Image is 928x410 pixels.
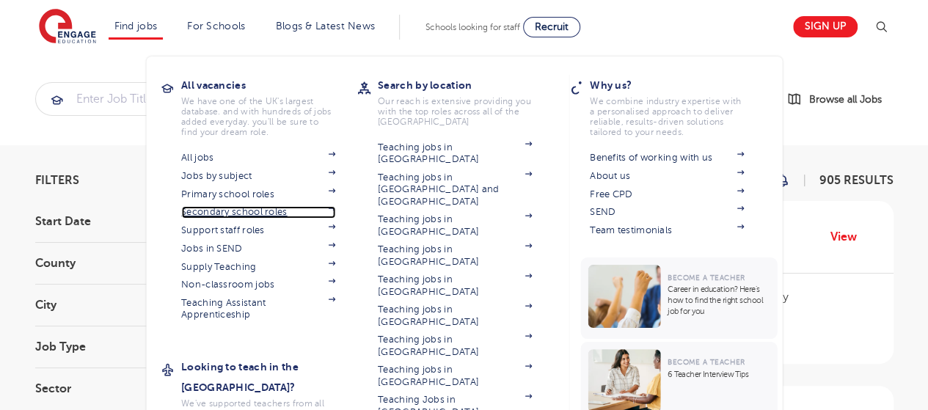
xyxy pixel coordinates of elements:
a: All vacanciesWe have one of the UK's largest database. and with hundreds of jobs added everyday. ... [181,75,357,137]
a: Primary school roles [181,188,335,200]
a: Recruit [523,17,580,37]
a: Teaching jobs in [GEOGRAPHIC_DATA] [378,334,532,358]
a: For Schools [187,21,245,32]
a: Non-classroom jobs [181,279,335,290]
a: Teaching jobs in [GEOGRAPHIC_DATA] [378,364,532,388]
a: Supply Teaching [181,261,335,273]
p: £190 per day [720,288,878,306]
a: View [830,227,868,246]
a: Benefits of working with us [590,152,744,164]
span: 905 RESULTS [819,174,894,187]
p: We combine industry expertise with a personalised approach to deliver reliable, results-driven so... [590,96,744,137]
a: Why us?We combine industry expertise with a personalised approach to deliver reliable, results-dr... [590,75,766,137]
a: All jobs [181,152,335,164]
a: Find jobs [114,21,158,32]
a: Teaching jobs in [GEOGRAPHIC_DATA] and [GEOGRAPHIC_DATA] [378,172,532,208]
h3: All vacancies [181,75,357,95]
a: Team testimonials [590,224,744,236]
h3: Search by location [378,75,554,95]
span: Filters [35,175,79,186]
a: Teaching jobs in [GEOGRAPHIC_DATA] [378,142,532,166]
p: We have one of the UK's largest database. and with hundreds of jobs added everyday. you'll be sur... [181,96,335,137]
h3: Looking to teach in the [GEOGRAPHIC_DATA]? [181,356,357,398]
a: Teaching jobs in [GEOGRAPHIC_DATA] [378,213,532,238]
a: Teaching jobs in [GEOGRAPHIC_DATA] [378,304,532,328]
a: Jobs by subject [181,170,335,182]
h3: Why us? [590,75,766,95]
img: Engage Education [39,9,96,45]
a: Secondary school roles [181,206,335,218]
span: Recruit [535,21,569,32]
span: Browse all Jobs [809,91,882,108]
span: Become a Teacher [668,274,745,282]
a: Become a TeacherCareer in education? Here’s how to find the right school job for you [580,257,781,339]
a: Teaching Assistant Apprenticeship [181,297,335,321]
p: Our reach is extensive providing you with the top roles across all of the [GEOGRAPHIC_DATA] [378,96,532,127]
h3: City [35,299,197,311]
a: Teaching jobs in [GEOGRAPHIC_DATA] [378,244,532,268]
a: About us [590,170,744,182]
h3: Job Type [35,341,197,353]
p: 6 Teacher Interview Tips [668,369,770,380]
div: Submit [35,82,731,116]
a: SEND [590,206,744,218]
a: Sign up [793,16,858,37]
h3: Sector [35,383,197,395]
a: Free CPD [590,188,744,200]
p: Long Term [720,317,878,334]
h3: County [35,257,197,269]
a: Jobs in SEND [181,243,335,255]
p: Career in education? Here’s how to find the right school job for you [668,284,770,317]
a: Browse all Jobs [787,91,894,108]
a: Blogs & Latest News [276,21,376,32]
span: Become a Teacher [668,358,745,366]
h3: Start Date [35,216,197,227]
a: Support staff roles [181,224,335,236]
a: Teaching jobs in [GEOGRAPHIC_DATA] [378,274,532,298]
span: Schools looking for staff [425,22,520,32]
a: Search by locationOur reach is extensive providing you with the top roles across all of the [GEOG... [378,75,554,127]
